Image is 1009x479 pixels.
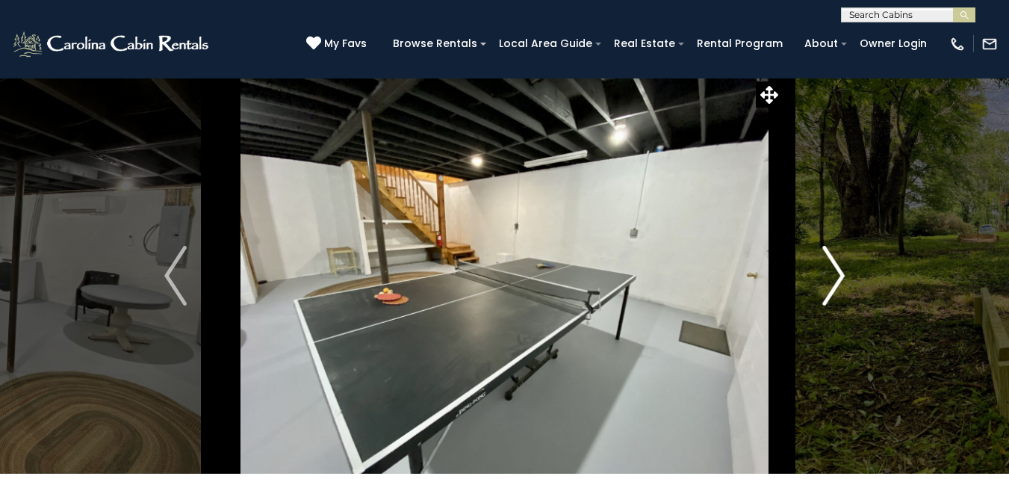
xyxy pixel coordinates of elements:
img: arrow [822,246,845,306]
img: phone-regular-white.png [949,36,966,52]
img: mail-regular-white.png [981,36,998,52]
button: Next [782,78,885,474]
a: About [797,32,845,55]
a: Rental Program [689,32,790,55]
a: Real Estate [606,32,683,55]
img: White-1-2.png [11,29,213,59]
a: Local Area Guide [491,32,600,55]
img: arrow [164,246,187,306]
a: Owner Login [852,32,934,55]
button: Previous [124,78,227,474]
a: My Favs [306,36,370,52]
span: My Favs [324,36,367,52]
a: Browse Rentals [385,32,485,55]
